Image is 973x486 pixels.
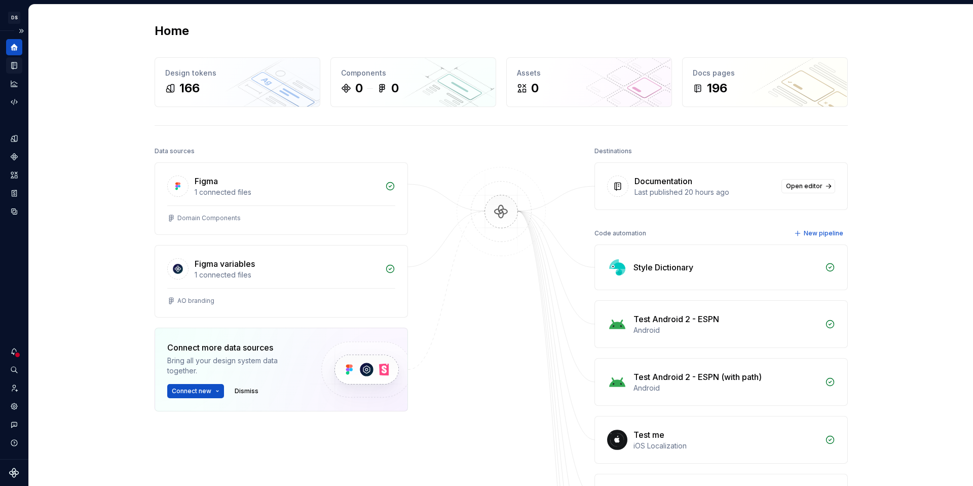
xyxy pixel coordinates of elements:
[6,167,22,183] a: Assets
[195,175,218,187] div: Figma
[531,80,539,96] div: 0
[230,384,263,398] button: Dismiss
[6,185,22,201] a: Storybook stories
[707,80,727,96] div: 196
[177,297,214,305] div: AO branding
[179,80,200,96] div: 166
[14,24,28,38] button: Expand sidebar
[517,68,661,78] div: Assets
[167,341,304,354] div: Connect more data sources
[155,245,408,318] a: Figma variables1 connected filesAO branding
[195,270,379,280] div: 1 connected files
[6,398,22,414] a: Settings
[634,187,775,197] div: Last published 20 hours ago
[633,441,819,451] div: iOS Localization
[633,313,719,325] div: Test Android 2 - ESPN
[155,57,320,107] a: Design tokens166
[633,429,664,441] div: Test me
[391,80,399,96] div: 0
[786,182,822,190] span: Open editor
[6,76,22,92] a: Analytics
[633,383,819,393] div: Android
[8,12,20,24] div: DS
[167,356,304,376] div: Bring all your design system data together.
[6,57,22,74] a: Documentation
[634,175,692,187] div: Documentation
[6,416,22,433] button: Contact support
[155,23,189,39] h2: Home
[2,7,26,28] button: DS
[165,68,310,78] div: Design tokens
[172,387,211,395] span: Connect new
[6,343,22,360] button: Notifications
[195,258,255,270] div: Figma variables
[781,179,835,193] a: Open editor
[195,187,379,197] div: 1 connected files
[594,144,632,158] div: Destinations
[6,149,22,165] a: Components
[355,80,363,96] div: 0
[6,94,22,110] a: Code automation
[804,229,843,237] span: New pipeline
[682,57,848,107] a: Docs pages196
[155,144,195,158] div: Data sources
[6,130,22,147] a: Design tokens
[155,162,408,235] a: Figma1 connected filesDomain Components
[633,325,819,335] div: Android
[633,371,762,383] div: Test Android 2 - ESPN (with path)
[594,226,646,240] div: Code automation
[341,68,485,78] div: Components
[6,39,22,55] a: Home
[9,468,19,478] svg: Supernova Logo
[167,384,224,398] button: Connect new
[177,214,241,222] div: Domain Components
[506,57,672,107] a: Assets0
[330,57,496,107] a: Components00
[693,68,837,78] div: Docs pages
[6,362,22,378] button: Search ⌘K
[6,380,22,396] a: Invite team
[791,226,848,240] button: New pipeline
[235,387,258,395] span: Dismiss
[6,203,22,220] a: Data sources
[633,261,693,273] div: Style Dictionary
